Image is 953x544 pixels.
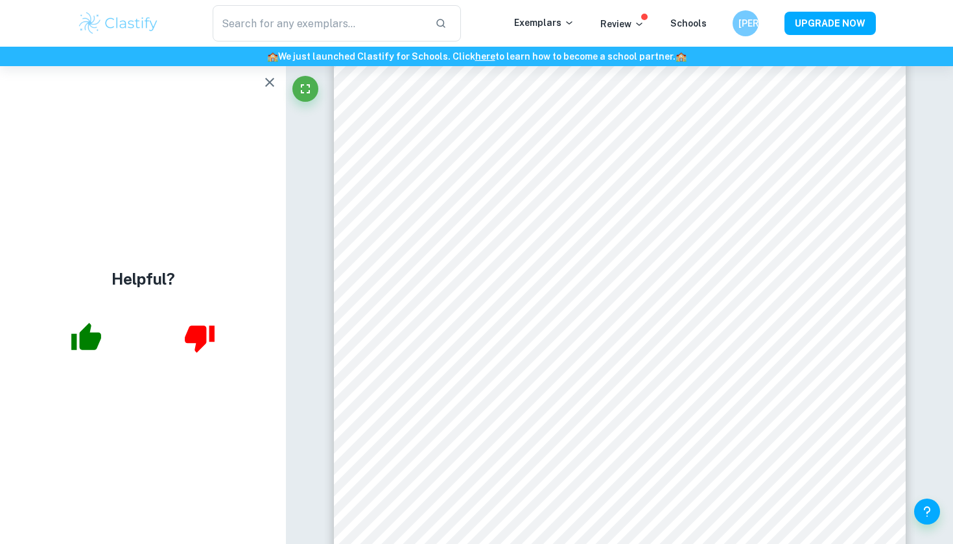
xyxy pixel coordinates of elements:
h6: [PERSON_NAME] [738,16,753,30]
h4: Helpful? [112,267,175,290]
h6: We just launched Clastify for Schools. Click to learn how to become a school partner. [3,49,950,64]
p: Review [600,17,644,31]
input: Search for any exemplars... [213,5,425,41]
button: Help and Feedback [914,499,940,525]
a: here [475,51,495,62]
span: 🏫 [676,51,687,62]
p: Exemplars [514,16,574,30]
button: UPGRADE NOW [784,12,876,35]
button: Fullscreen [292,76,318,102]
a: Schools [670,18,707,29]
span: 🏫 [267,51,278,62]
img: Clastify logo [77,10,159,36]
button: [PERSON_NAME] [733,10,759,36]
